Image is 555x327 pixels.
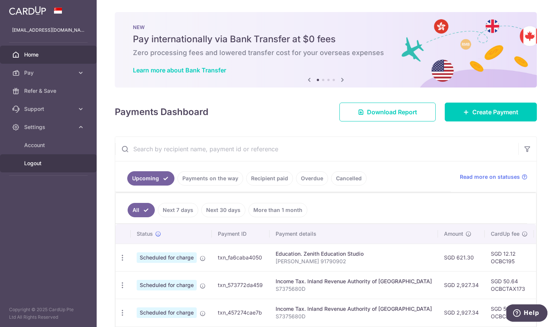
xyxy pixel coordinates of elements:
[438,271,485,299] td: SGD 2,927.34
[201,203,245,217] a: Next 30 days
[24,160,74,167] span: Logout
[248,203,307,217] a: More than 1 month
[133,24,519,30] p: NEW
[133,48,519,57] h6: Zero processing fees and lowered transfer cost for your overseas expenses
[367,107,417,117] span: Download Report
[276,250,432,258] div: Education. Zenith Education Studio
[339,103,436,121] a: Download Report
[212,271,270,299] td: txn_573772da459
[491,230,520,238] span: CardUp fee
[24,51,74,58] span: Home
[158,203,198,217] a: Next 7 days
[17,5,33,12] span: Help
[506,304,547,323] iframe: Opens a widget where you can find more information
[485,271,534,299] td: SGD 50.64 OCBCTAX173
[276,278,432,285] div: Income Tax. Inland Revenue Authority of [GEOGRAPHIC_DATA]
[270,224,438,244] th: Payment details
[9,6,46,15] img: CardUp
[444,230,463,238] span: Amount
[133,33,519,45] h5: Pay internationally via Bank Transfer at $0 fees
[24,123,74,131] span: Settings
[276,258,432,265] p: [PERSON_NAME] 91790902
[212,224,270,244] th: Payment ID
[276,313,432,320] p: S7375680D
[12,26,85,34] p: [EMAIL_ADDRESS][DOMAIN_NAME]
[115,137,518,161] input: Search by recipient name, payment id or reference
[115,105,208,119] h4: Payments Dashboard
[438,299,485,326] td: SGD 2,927.34
[133,66,226,74] a: Learn more about Bank Transfer
[460,173,520,181] span: Read more on statuses
[276,305,432,313] div: Income Tax. Inland Revenue Authority of [GEOGRAPHIC_DATA]
[24,87,74,95] span: Refer & Save
[445,103,537,121] a: Create Payment
[438,244,485,271] td: SGD 621.30
[485,244,534,271] td: SGD 12.12 OCBC195
[127,171,174,186] a: Upcoming
[212,244,270,271] td: txn_fa6caba4050
[177,171,243,186] a: Payments on the way
[137,307,197,318] span: Scheduled for charge
[485,299,534,326] td: SGD 50.64 OCBCTAX173
[137,280,197,290] span: Scheduled for charge
[296,171,328,186] a: Overdue
[460,173,527,181] a: Read more on statuses
[137,230,153,238] span: Status
[246,171,293,186] a: Recipient paid
[115,12,537,88] img: Bank transfer banner
[24,69,74,77] span: Pay
[137,252,197,263] span: Scheduled for charge
[212,299,270,326] td: txn_457274cae7b
[24,105,74,113] span: Support
[472,107,518,117] span: Create Payment
[276,285,432,293] p: S7375680D
[128,203,155,217] a: All
[24,141,74,149] span: Account
[331,171,367,186] a: Cancelled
